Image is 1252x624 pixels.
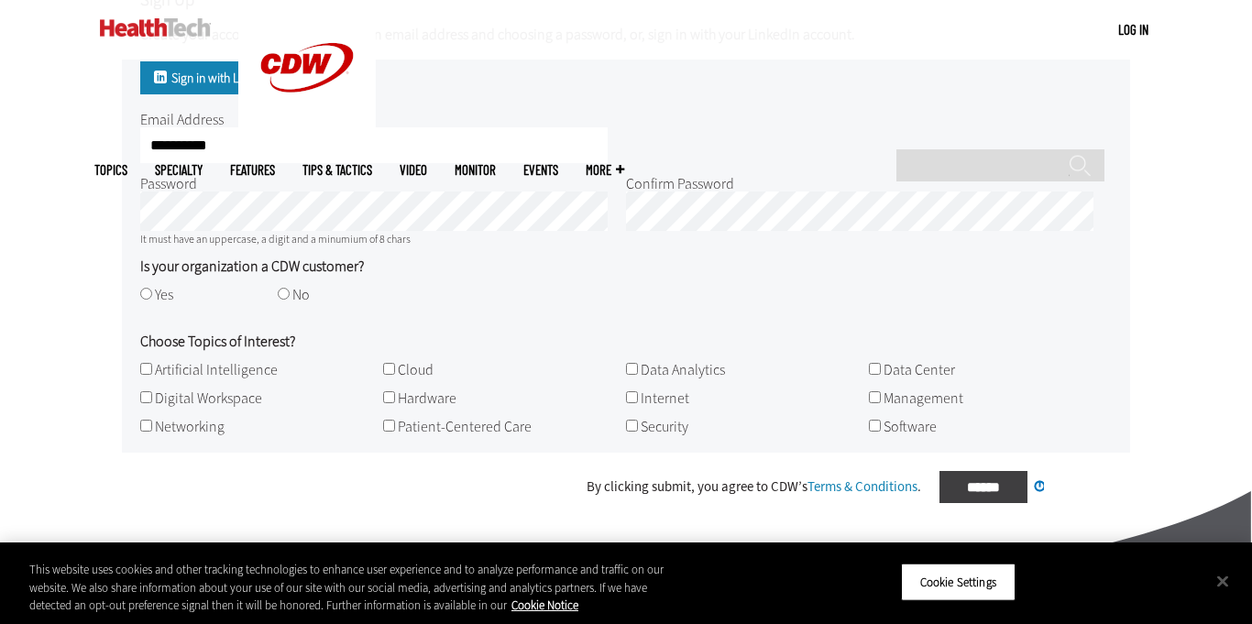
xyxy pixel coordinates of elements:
[29,561,688,615] div: This website uses cookies and other tracking technologies to enhance user experience and to analy...
[587,480,921,494] div: By clicking submit, you agree to CDW’s .
[884,389,963,408] label: Management
[884,360,955,379] label: Data Center
[1118,20,1148,39] div: User menu
[238,121,376,140] a: CDW
[641,360,725,379] label: Data Analytics
[641,389,689,408] label: Internet
[155,163,203,177] span: Specialty
[140,232,411,246] span: It must have an uppercase, a digit and a minumium of 8 chars
[523,163,558,177] a: Events
[155,285,173,304] label: Yes
[292,285,310,304] label: No
[1118,21,1148,38] a: Log in
[94,163,127,177] span: Topics
[807,477,917,496] a: Terms & Conditions
[155,389,262,408] label: Digital Workspace
[302,163,372,177] a: Tips & Tactics
[140,334,295,349] span: Choose Topics of Interest?
[1203,561,1243,601] button: Close
[901,563,1016,601] button: Cookie Settings
[155,360,278,379] label: Artificial Intelligence
[400,163,427,177] a: Video
[398,360,434,379] label: Cloud
[626,174,734,193] label: Confirm Password
[455,163,496,177] a: MonITor
[100,18,211,37] img: Home
[398,417,532,436] label: Patient-Centered Care
[140,259,364,274] span: Is your organization a CDW customer?
[511,597,578,613] a: More information about your privacy
[1044,476,1126,497] div: Processing...
[230,163,275,177] a: Features
[586,163,624,177] span: More
[884,417,937,436] label: Software
[641,417,688,436] label: Security
[398,389,456,408] label: Hardware
[155,417,225,436] label: Networking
